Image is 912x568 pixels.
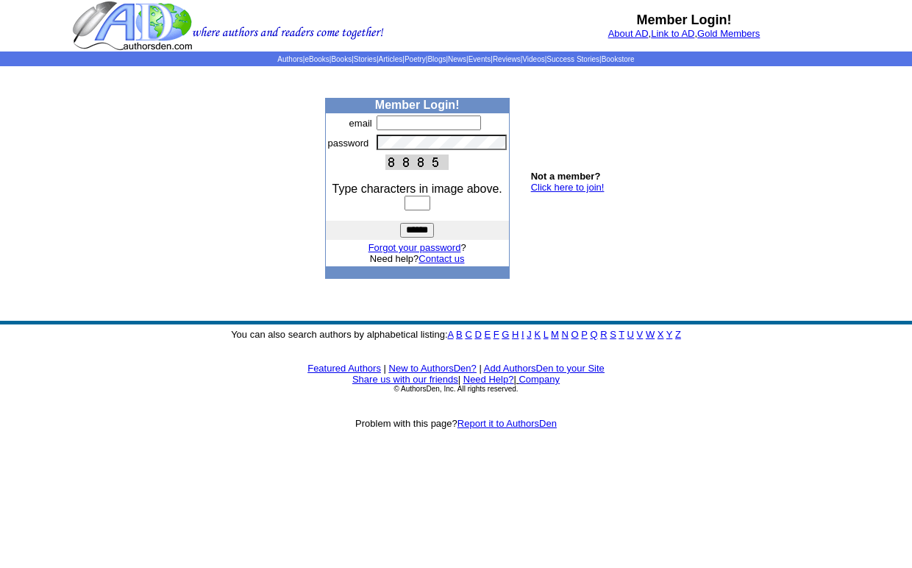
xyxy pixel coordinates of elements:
a: Authors [277,55,302,63]
a: L [544,329,549,340]
a: F [494,329,499,340]
a: D [474,329,481,340]
a: O [571,329,579,340]
a: V [637,329,644,340]
a: Events [469,55,491,63]
a: P [581,329,587,340]
a: X [658,329,664,340]
a: E [484,329,491,340]
a: Videos [522,55,544,63]
font: password [328,138,369,149]
font: © AuthorsDen, Inc. All rights reserved. [393,385,518,393]
a: S [610,329,616,340]
a: Books [331,55,352,63]
a: Gold Members [697,28,760,39]
a: Success Stories [546,55,599,63]
a: K [534,329,541,340]
a: C [465,329,471,340]
a: R [600,329,607,340]
a: Forgot your password [368,242,461,253]
b: Member Login! [637,13,732,27]
a: Q [590,329,597,340]
a: Poetry [405,55,426,63]
font: , , [608,28,760,39]
a: Reviews [493,55,521,63]
a: M [551,329,559,340]
b: Not a member? [531,171,601,182]
font: email [349,118,372,129]
a: G [502,329,509,340]
a: Blogs [427,55,446,63]
a: Contact us [418,253,464,264]
img: This Is CAPTCHA Image [385,155,449,170]
a: Articles [379,55,403,63]
font: You can also search authors by alphabetical listing: [231,329,681,340]
a: U [627,329,634,340]
a: News [448,55,466,63]
a: Stories [354,55,377,63]
font: Type characters in image above. [332,182,502,195]
a: I [521,329,524,340]
a: J [527,329,532,340]
a: Company [519,374,560,385]
a: Share us with our friends [352,374,458,385]
a: H [512,329,519,340]
a: Need Help? [463,374,514,385]
font: Need help? [370,253,465,264]
font: | [384,363,386,374]
a: N [562,329,569,340]
a: Link to AD [651,28,694,39]
a: T [619,329,624,340]
b: Member Login! [375,99,460,111]
a: A [448,329,454,340]
a: Click here to join! [531,182,605,193]
a: Featured Authors [307,363,381,374]
font: | [513,374,560,385]
a: About AD [608,28,649,39]
font: | [458,374,460,385]
a: Add AuthorsDen to your Site [484,363,605,374]
a: Y [666,329,672,340]
font: | [479,363,481,374]
a: New to AuthorsDen? [389,363,477,374]
a: eBooks [304,55,329,63]
a: Z [675,329,681,340]
a: Bookstore [602,55,635,63]
font: ? [368,242,466,253]
a: W [646,329,655,340]
a: B [456,329,463,340]
span: | | | | | | | | | | | | [277,55,634,63]
a: Report it to AuthorsDen [457,418,557,429]
font: Problem with this page? [355,418,557,429]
